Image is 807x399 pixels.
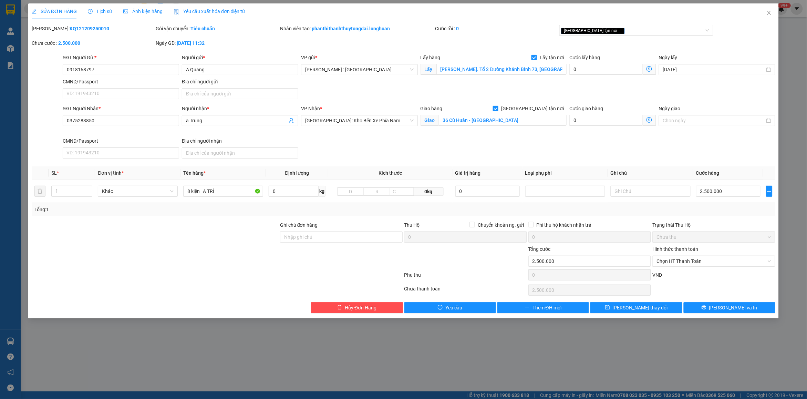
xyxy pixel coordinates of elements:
[608,166,693,180] th: Ghi chú
[182,54,298,61] div: Người gửi
[32,39,154,47] div: Chưa cước :
[390,187,414,196] input: C
[532,304,561,311] span: Thêm ĐH mới
[337,305,342,310] span: delete
[280,25,434,32] div: Nhân viên tạo:
[98,170,124,176] span: Đơn vị tính
[63,105,179,112] div: SĐT Người Nhận
[280,222,318,228] label: Ghi chú đơn hàng
[421,106,443,111] span: Giao hàng
[312,26,390,31] b: phanthithanhthuytongdai.longhoan
[475,221,527,229] span: Chuyển khoản ng. gửi
[646,117,652,123] span: dollar-circle
[63,78,179,85] div: CMND/Passport
[652,246,698,252] label: Hình thức thanh toán
[301,106,320,111] span: VP Nhận
[456,26,459,31] b: 0
[414,187,443,196] span: 0kg
[684,302,775,313] button: printer[PERSON_NAME] và In
[436,64,567,75] input: Lấy tận nơi
[174,9,246,14] span: Yêu cầu xuất hóa đơn điện tử
[659,106,681,111] label: Ngày giao
[183,170,206,176] span: Tên hàng
[445,304,462,311] span: Yêu cầu
[32,9,77,14] span: SỬA ĐƠN HÀNG
[88,9,93,14] span: clock-circle
[63,137,179,145] div: CMND/Passport
[435,25,558,32] div: Cước rồi :
[123,9,163,14] span: Ảnh kiện hàng
[102,186,174,196] span: Khác
[656,232,771,242] span: Chưa thu
[534,221,594,229] span: Phí thu hộ khách nhận trả
[605,305,610,310] span: save
[709,304,757,311] span: [PERSON_NAME] và In
[696,170,720,176] span: Cước hàng
[537,54,567,61] span: Lấy tận nơi
[337,187,364,196] input: D
[156,25,278,32] div: Gói vận chuyển:
[652,221,775,229] div: Trạng thái Thu Hộ
[561,28,625,34] span: [GEOGRAPHIC_DATA] tận nơi
[182,105,298,112] div: Người nhận
[523,166,608,180] th: Loại phụ phí
[305,64,413,75] span: Hồ Chí Minh : Kho Quận 12
[34,186,45,197] button: delete
[403,285,527,297] div: Chưa thanh toán
[177,40,205,46] b: [DATE] 11:32
[766,10,772,16] span: close
[403,271,527,283] div: Phụ thu
[569,55,600,60] label: Cước lấy hàng
[63,54,179,61] div: SĐT Người Gửi
[88,9,112,14] span: Lịch sử
[766,186,773,197] button: plus
[497,302,589,313] button: plusThêm ĐH mới
[190,26,215,31] b: Tiêu chuẩn
[439,115,567,126] input: Giao tận nơi
[182,88,298,99] input: Địa chỉ của người gửi
[421,55,441,60] span: Lấy hàng
[301,54,417,61] div: VP gửi
[174,9,179,14] img: icon
[404,222,420,228] span: Thu Hộ
[498,105,567,112] span: [GEOGRAPHIC_DATA] tận nơi
[619,29,622,32] span: close
[319,186,325,197] span: kg
[32,9,37,14] span: edit
[663,66,765,73] input: Ngày lấy
[421,64,436,75] span: Lấy
[182,137,298,145] div: Địa chỉ người nhận
[656,256,771,266] span: Chọn HT Thanh Toán
[280,232,403,243] input: Ghi chú đơn hàng
[182,78,298,85] div: Địa chỉ người gửi
[611,186,691,197] input: Ghi Chú
[421,115,439,126] span: Giao
[702,305,706,310] span: printer
[58,40,80,46] b: 2.500.000
[613,304,668,311] span: [PERSON_NAME] thay đổi
[646,66,652,72] span: dollar-circle
[183,186,263,197] input: VD: Bàn, Ghế
[305,115,413,126] span: Nha Trang: Kho Bến Xe Phía Nam
[70,26,109,31] b: KQ121209250010
[569,106,603,111] label: Cước giao hàng
[345,304,376,311] span: Hủy Đơn Hàng
[455,170,481,176] span: Giá trị hàng
[569,115,643,126] input: Cước giao hàng
[404,302,496,313] button: exclamation-circleYêu cầu
[525,305,530,310] span: plus
[123,9,128,14] span: picture
[438,305,443,310] span: exclamation-circle
[51,170,57,176] span: SL
[156,39,278,47] div: Ngày GD:
[289,118,294,123] span: user-add
[590,302,682,313] button: save[PERSON_NAME] thay đổi
[759,3,779,23] button: Close
[659,55,677,60] label: Ngày lấy
[379,170,402,176] span: Kích thước
[364,187,391,196] input: R
[663,117,765,124] input: Ngày giao
[528,246,551,252] span: Tổng cước
[652,272,662,278] span: VND
[766,188,772,194] span: plus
